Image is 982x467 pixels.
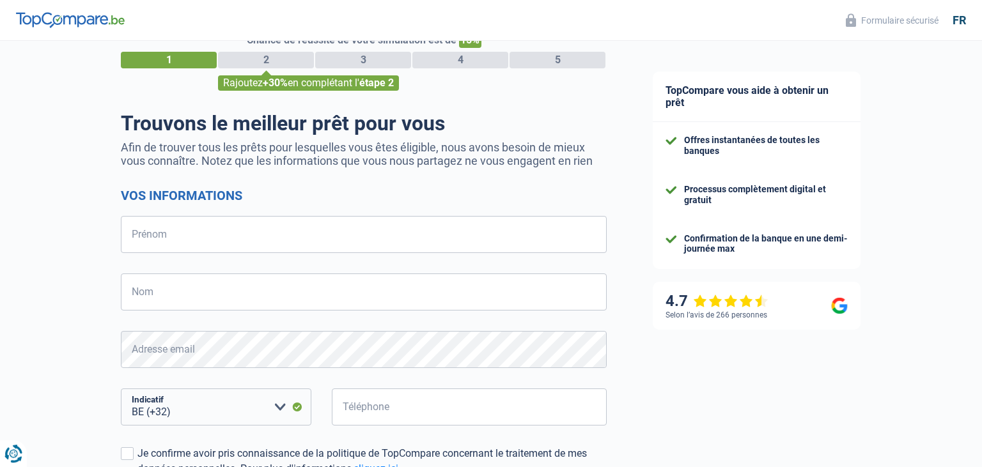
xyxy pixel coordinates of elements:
[218,75,399,91] div: Rajoutez en complétant l'
[838,10,946,31] button: Formulaire sécurisé
[953,13,966,27] div: fr
[16,12,125,27] img: TopCompare Logo
[359,77,394,89] span: étape 2
[121,141,607,167] p: Afin de trouver tous les prêts pour lesquelles vous êtes éligible, nous avons besoin de mieux vou...
[684,233,848,255] div: Confirmation de la banque en une demi-journée max
[653,72,861,122] div: TopCompare vous aide à obtenir un prêt
[121,111,607,135] h1: Trouvons le meilleur prêt pour vous
[510,52,605,68] div: 5
[666,310,767,319] div: Selon l’avis de 266 personnes
[121,52,217,68] div: 1
[263,77,288,89] span: +30%
[121,188,607,203] h2: Vos informations
[412,52,508,68] div: 4
[684,135,848,157] div: Offres instantanées de toutes les banques
[332,388,607,425] input: 401020304
[218,52,314,68] div: 2
[315,52,411,68] div: 3
[684,184,848,206] div: Processus complètement digital et gratuit
[666,292,768,310] div: 4.7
